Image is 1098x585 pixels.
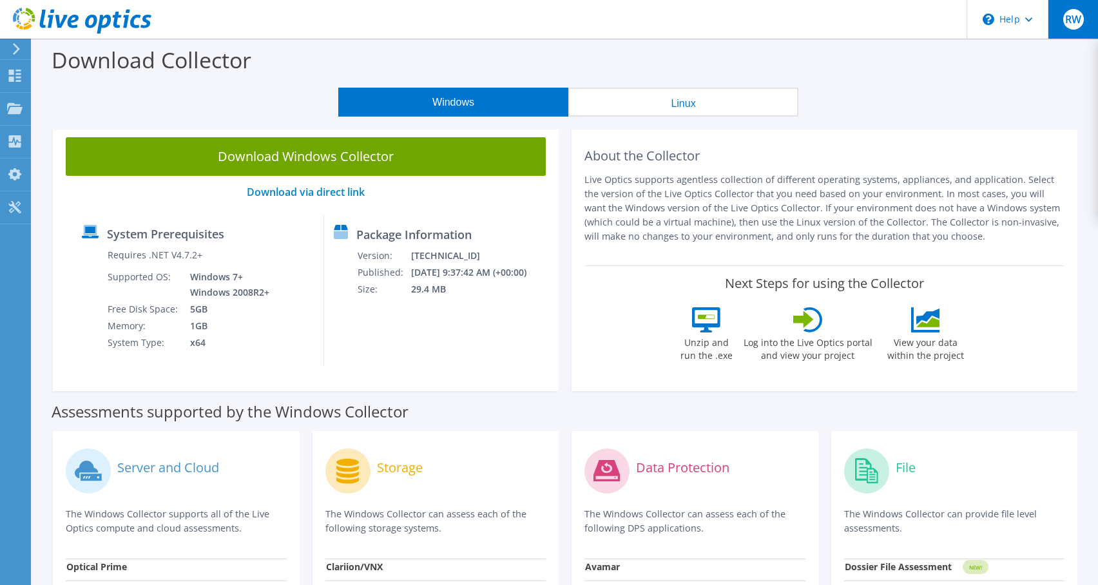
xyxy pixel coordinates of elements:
[326,561,383,573] strong: Clariion/VNX
[844,507,1065,535] p: The Windows Collector can provide file level assessments.
[845,561,952,573] strong: Dossier File Assessment
[896,461,916,474] label: File
[585,561,620,573] strong: Avamar
[338,88,568,117] button: Windows
[410,281,544,298] td: 29.4 MB
[180,334,272,351] td: x64
[568,88,798,117] button: Linux
[743,332,873,362] label: Log into the Live Optics portal and view your project
[636,461,729,474] label: Data Protection
[107,269,180,301] td: Supported OS:
[357,281,410,298] td: Size:
[325,507,546,535] p: The Windows Collector can assess each of the following storage systems.
[247,185,365,199] a: Download via direct link
[180,301,272,318] td: 5GB
[880,332,972,362] label: View your data within the project
[52,405,409,418] label: Assessments supported by the Windows Collector
[357,247,410,264] td: Version:
[1063,9,1084,30] span: RW
[52,45,251,75] label: Download Collector
[180,318,272,334] td: 1GB
[983,14,994,25] svg: \n
[107,334,180,351] td: System Type:
[108,249,202,262] label: Requires .NET V4.7.2+
[66,561,127,573] strong: Optical Prime
[677,332,737,362] label: Unzip and run the .exe
[66,137,546,176] a: Download Windows Collector
[410,247,544,264] td: [TECHNICAL_ID]
[377,461,423,474] label: Storage
[584,148,1064,164] h2: About the Collector
[356,228,472,241] label: Package Information
[180,269,272,301] td: Windows 7+ Windows 2008R2+
[107,227,224,240] label: System Prerequisites
[107,318,180,334] td: Memory:
[725,276,924,291] label: Next Steps for using the Collector
[66,507,287,535] p: The Windows Collector supports all of the Live Optics compute and cloud assessments.
[357,264,410,281] td: Published:
[117,461,219,474] label: Server and Cloud
[584,507,805,535] p: The Windows Collector can assess each of the following DPS applications.
[107,301,180,318] td: Free Disk Space:
[968,564,981,571] tspan: NEW!
[584,173,1064,244] p: Live Optics supports agentless collection of different operating systems, appliances, and applica...
[410,264,544,281] td: [DATE] 9:37:42 AM (+00:00)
